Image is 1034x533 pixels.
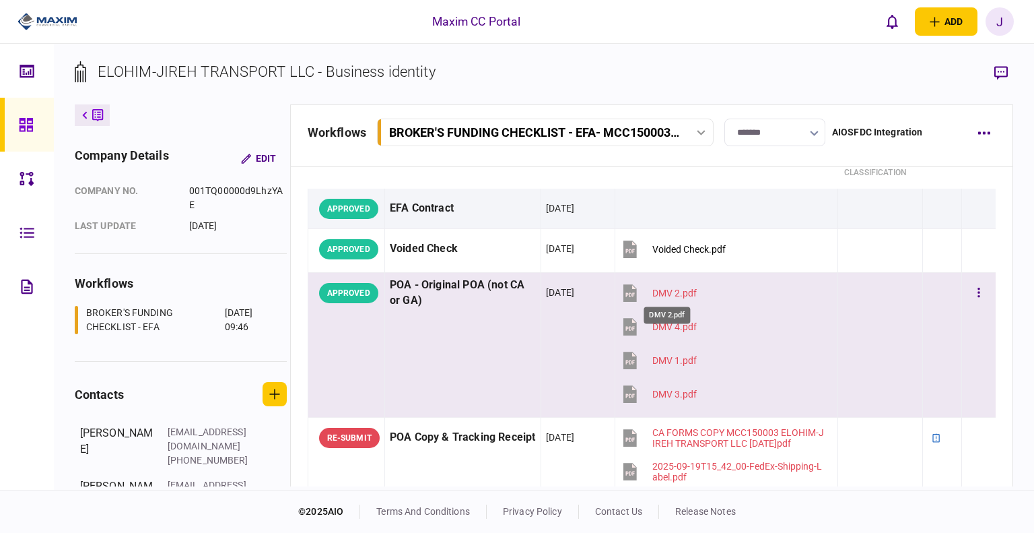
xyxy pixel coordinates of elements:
div: workflows [308,123,366,142]
div: [DATE] [189,219,287,233]
div: APPROVED [319,199,378,219]
a: contact us [595,506,642,517]
div: RE-SUBMIT [319,428,380,448]
div: DMV 2.pdf [644,307,690,324]
div: 2025-09-19T15_42_00-FedEx-Shipping-Label.pdf [652,461,825,482]
button: Edit [230,146,287,170]
div: © 2025 AIO [298,505,360,519]
div: DMV 3.pdf [652,389,697,400]
a: terms and conditions [376,506,470,517]
div: BROKER'S FUNDING CHECKLIST - EFA - MCC150003 ELOHIM-JIREH TRANSPORT LLC [389,125,679,139]
div: [EMAIL_ADDRESS][DOMAIN_NAME] [168,425,255,453]
button: Voided Check.pdf [620,234,726,264]
div: [PERSON_NAME] [80,425,154,468]
div: company no. [75,184,176,212]
div: EFA Contract [390,193,536,224]
img: client company logo [18,11,77,32]
div: 001TQ00000d9LhzYAE [189,184,287,212]
button: 2025-09-19T15_42_00-FedEx-Shipping-Label.pdf [620,456,825,487]
div: [DATE] [546,201,574,215]
button: open adding identity options [915,7,977,36]
div: [DATE] [546,242,574,255]
div: ELOHIM-JIREH TRANSPORT LLC - Business identity [98,61,436,83]
button: CA FORMS COPY MCC150003 ELOHIM-JIREH TRANSPORT LLC 2025.08.15.pdf [620,422,825,453]
div: DMV 1.pdf [652,355,697,366]
div: [DATE] 09:46 [225,306,270,334]
a: BROKER'S FUNDING CHECKLIST - EFA[DATE] 09:46 [75,306,270,334]
div: POA - Original POA (not CA or GA) [390,278,536,309]
button: DMV 3.pdf [620,379,697,409]
div: Voided Check.pdf [652,244,726,255]
button: DMV 1.pdf [620,345,697,375]
div: DMV 2.pdf [652,288,697,299]
div: Voided Check [390,234,536,264]
div: workflows [75,274,287,292]
div: CA FORMS COPY MCC150003 ELOHIM-JIREH TRANSPORT LLC 2025.08.15.pdf [652,427,825,449]
div: APPROVED [319,283,378,303]
button: open notifications list [878,7,907,36]
div: BROKER'S FUNDING CHECKLIST - EFA [86,306,221,334]
div: [DATE] [546,286,574,299]
button: J [986,7,1014,36]
div: POA Copy & Tracking Receipt [390,422,536,453]
div: last update [75,219,176,233]
div: [EMAIL_ADDRESS][DOMAIN_NAME] [168,478,255,507]
div: AIOSFDC Integration [832,125,923,139]
div: company details [75,146,169,170]
div: [DATE] [546,431,574,444]
a: release notes [675,506,736,517]
button: DMV 2.pdf [620,278,697,308]
div: APPROVED [319,239,378,259]
div: [PERSON_NAME] [80,478,154,521]
div: contacts [75,385,124,404]
div: DMV 4.pdf [652,321,697,332]
a: privacy policy [503,506,562,517]
button: DMV 4.pdf [620,311,697,342]
button: BROKER'S FUNDING CHECKLIST - EFA- MCC150003 ELOHIM-JIREH TRANSPORT LLC [377,119,714,146]
div: [PHONE_NUMBER] [168,453,255,468]
div: Maxim CC Portal [432,13,521,30]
